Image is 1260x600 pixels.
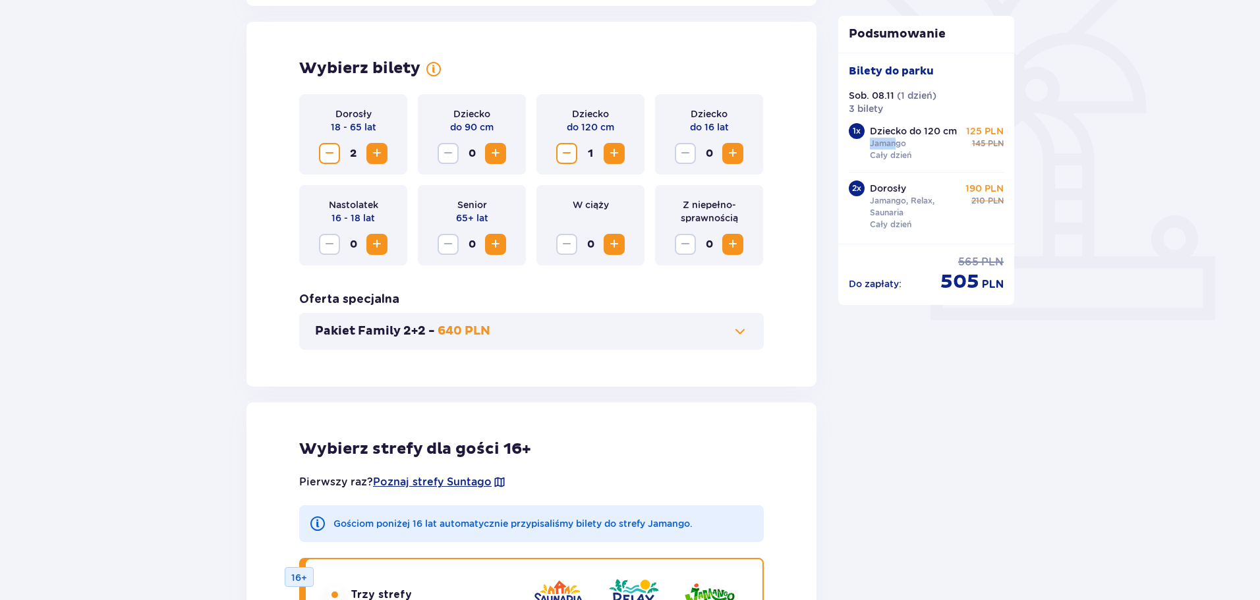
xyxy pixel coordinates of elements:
span: 0 [461,234,482,255]
span: 1 [580,143,601,164]
p: Jamango [870,138,906,150]
a: Poznaj strefy Suntago [373,475,492,489]
span: 505 [940,269,979,294]
p: 16+ [291,571,307,584]
p: Bilety do parku [849,64,934,78]
p: Dziecko [691,107,728,121]
button: Zwiększ [722,143,743,164]
p: Sob. 08.11 [849,89,894,102]
p: ( 1 dzień ) [897,89,936,102]
span: 2 [343,143,364,164]
span: PLN [982,277,1004,292]
button: Zwiększ [485,234,506,255]
p: Pakiet Family 2+2 - [315,323,435,339]
span: 210 [971,195,985,207]
p: do 90 cm [450,121,494,134]
span: 0 [343,234,364,255]
p: do 120 cm [567,121,614,134]
span: 145 [972,138,985,150]
h3: Oferta specjalna [299,292,399,308]
button: Zwiększ [485,143,506,164]
button: Pakiet Family 2+2 -640 PLN [315,323,748,339]
p: 18 - 65 lat [331,121,376,134]
p: 3 bilety [849,102,883,115]
button: Zwiększ [366,234,387,255]
span: PLN [988,138,1004,150]
p: Pierwszy raz? [299,475,506,489]
p: 640 PLN [438,323,490,339]
button: Zmniejsz [556,234,577,255]
p: Dziecko [572,107,609,121]
span: PLN [988,195,1004,207]
p: Dziecko do 120 cm [870,124,957,138]
button: Zmniejsz [438,234,459,255]
span: 0 [580,234,601,255]
p: do 16 lat [690,121,729,134]
span: PLN [981,255,1004,269]
p: 125 PLN [966,124,1004,138]
h2: Wybierz bilety [299,59,420,78]
p: Jamango, Relax, Saunaria [870,195,961,219]
p: Nastolatek [329,198,378,211]
button: Zmniejsz [675,234,696,255]
p: Z niepełno­sprawnością [666,198,753,225]
span: 0 [461,143,482,164]
button: Zmniejsz [556,143,577,164]
button: Zmniejsz [675,143,696,164]
p: 190 PLN [965,182,1004,195]
button: Zwiększ [604,143,625,164]
p: Cały dzień [870,150,911,161]
div: 2 x [849,180,865,196]
p: 16 - 18 lat [331,211,375,225]
p: 65+ lat [456,211,488,225]
button: Zwiększ [604,234,625,255]
p: Do zapłaty : [849,277,902,290]
p: Dorosły [870,182,906,195]
button: Zwiększ [722,234,743,255]
p: Senior [457,198,487,211]
span: 565 [958,255,979,269]
button: Zmniejsz [438,143,459,164]
span: 0 [699,143,720,164]
p: Cały dzień [870,219,911,231]
p: Gościom poniżej 16 lat automatycznie przypisaliśmy bilety do strefy Jamango. [333,517,693,530]
h2: Wybierz strefy dla gości 16+ [299,439,764,459]
p: Podsumowanie [838,26,1015,42]
p: Dorosły [335,107,372,121]
span: 0 [699,234,720,255]
button: Zmniejsz [319,234,340,255]
button: Zmniejsz [319,143,340,164]
p: Dziecko [453,107,490,121]
p: W ciąży [573,198,609,211]
div: 1 x [849,123,865,139]
button: Zwiększ [366,143,387,164]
